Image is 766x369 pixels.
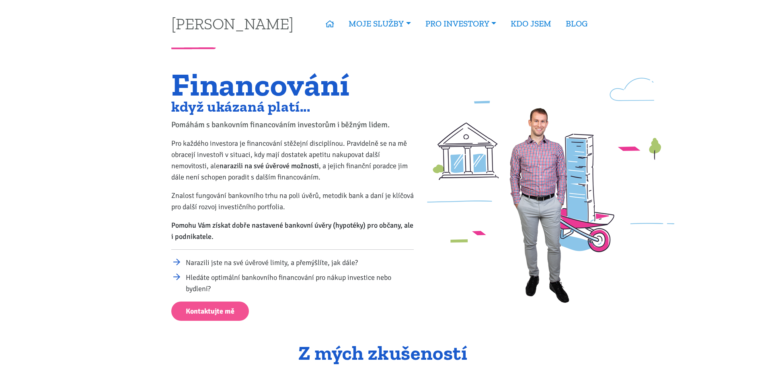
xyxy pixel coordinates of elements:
[186,272,414,294] li: Hledáte optimální bankovního financování pro nákup investice nebo bydlení?
[171,221,413,241] strong: Pomohu Vám získat dobře nastavené bankovní úvěry (hypotéky) pro občany, ale i podnikatele.
[220,161,319,170] strong: narazili na své úvěrové možnosti
[186,257,414,268] li: Narazili jste na své úvěrové limity, a přemýšlíte, jak dále?
[341,14,418,33] a: MOJE SLUŽBY
[503,14,559,33] a: KDO JSEM
[171,190,414,212] p: Znalost fungování bankovního trhu na poli úvěrů, metodik bank a daní je klíčová pro další rozvoj ...
[171,138,414,183] p: Pro každého investora je financování stěžejní disciplínou. Pravidelně se na mě obracejí investoři...
[171,71,414,98] h1: Financování
[171,100,414,113] h2: když ukázaná platí...
[171,302,249,321] a: Kontaktujte mě
[171,119,414,130] p: Pomáhám s bankovním financováním investorům i běžným lidem.
[171,342,595,364] h2: Z mých zkušeností
[418,14,503,33] a: PRO INVESTORY
[171,16,294,31] a: [PERSON_NAME]
[559,14,595,33] a: BLOG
